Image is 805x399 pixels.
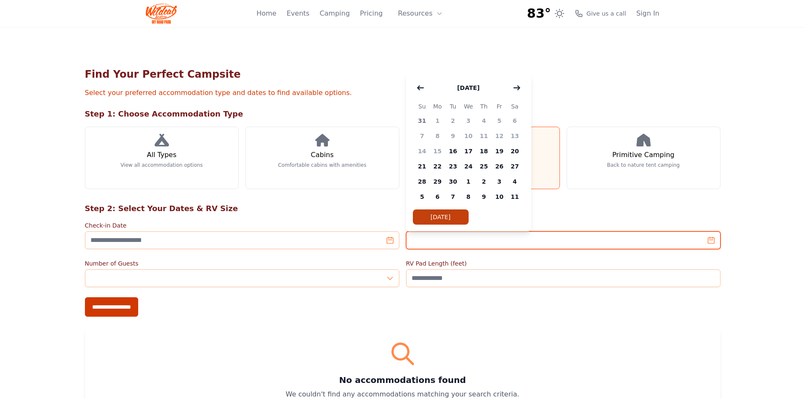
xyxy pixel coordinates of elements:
span: 8 [461,189,476,204]
span: 12 [491,128,507,144]
h2: Step 2: Select Your Dates & RV Size [85,203,720,214]
button: [DATE] [413,209,469,225]
span: 2 [445,113,461,128]
span: 4 [476,113,492,128]
span: 10 [461,128,476,144]
label: RV Pad Length (feet) [406,259,720,268]
span: 30 [445,174,461,189]
span: 6 [430,189,445,204]
h3: All Types [147,150,176,160]
label: Check-out Date [406,221,720,230]
span: 21 [415,159,430,174]
span: 5 [491,113,507,128]
a: Sign In [636,8,660,19]
a: Events [287,8,309,19]
span: 19 [491,144,507,159]
button: Resources [393,5,448,22]
h1: Find Your Perfect Campsite [85,68,720,81]
p: Back to nature tent camping [607,162,680,168]
span: 7 [445,189,461,204]
span: 7 [415,128,430,144]
span: 14 [415,144,430,159]
a: Primitive Camping Back to nature tent camping [567,127,720,189]
span: Give us a call [587,9,626,18]
span: 28 [415,174,430,189]
a: Give us a call [575,9,626,18]
label: Check-in Date [85,221,399,230]
h3: Cabins [311,150,333,160]
p: Comfortable cabins with amenities [278,162,366,168]
span: 1 [430,113,445,128]
h3: Primitive Camping [612,150,674,160]
img: Wildcat Logo [146,3,177,24]
span: 20 [507,144,523,159]
span: 1 [461,174,476,189]
span: 10 [491,189,507,204]
a: Pricing [360,8,383,19]
span: 15 [430,144,445,159]
a: All Types View all accommodation options [85,127,239,189]
a: Home [257,8,276,19]
span: 3 [491,174,507,189]
a: Camping [319,8,349,19]
h3: No accommodations found [95,374,710,386]
span: 17 [461,144,476,159]
span: 9 [476,189,492,204]
span: 18 [476,144,492,159]
span: 8 [430,128,445,144]
span: 83° [527,6,551,21]
span: 16 [445,144,461,159]
span: 5 [415,189,430,204]
span: 31 [415,113,430,128]
span: 11 [476,128,492,144]
span: 26 [491,159,507,174]
a: Cabins Comfortable cabins with amenities [246,127,399,189]
span: Sa [507,101,523,111]
span: 27 [507,159,523,174]
span: 29 [430,174,445,189]
span: We [461,101,476,111]
span: 24 [461,159,476,174]
span: 9 [445,128,461,144]
span: Mo [430,101,445,111]
h2: Step 1: Choose Accommodation Type [85,108,720,120]
p: View all accommodation options [120,162,203,168]
p: Select your preferred accommodation type and dates to find available options. [85,88,720,98]
span: 25 [476,159,492,174]
button: [DATE] [449,79,488,96]
span: 4 [507,174,523,189]
span: Su [415,101,430,111]
span: 11 [507,189,523,204]
span: Th [476,101,492,111]
span: 13 [507,128,523,144]
span: 22 [430,159,445,174]
span: 23 [445,159,461,174]
label: Number of Guests [85,259,399,268]
span: 3 [461,113,476,128]
span: 2 [476,174,492,189]
span: Fr [491,101,507,111]
span: Tu [445,101,461,111]
span: 6 [507,113,523,128]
